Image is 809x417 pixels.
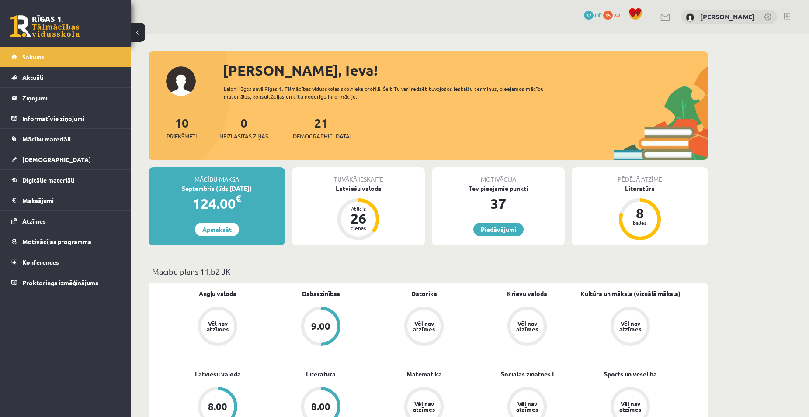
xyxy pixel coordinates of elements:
[10,15,80,37] a: Rīgas 1. Tālmācības vidusskola
[345,225,372,231] div: dienas
[627,206,653,220] div: 8
[22,217,46,225] span: Atzīmes
[236,192,241,205] span: €
[219,115,268,141] a: 0Neizlasītās ziņas
[432,167,565,184] div: Motivācija
[224,85,559,100] div: Laipni lūgts savā Rīgas 1. Tālmācības vidusskolas skolnieka profilā. Šeit Tu vari redzēt tuvojošo...
[22,190,120,210] legend: Maksājumi
[579,307,682,348] a: Vēl nav atzīmes
[22,53,45,61] span: Sākums
[166,307,269,348] a: Vēl nav atzīmes
[432,193,565,214] div: 37
[292,167,425,184] div: Tuvākā ieskaite
[223,60,708,81] div: [PERSON_NAME], Ieva!
[11,108,120,128] a: Informatīvie ziņojumi
[11,211,120,231] a: Atzīmes
[11,67,120,87] a: Aktuāli
[515,401,539,412] div: Vēl nav atzīmes
[11,88,120,108] a: Ziņojumi
[208,402,227,411] div: 8.00
[269,307,372,348] a: 9.00
[11,231,120,252] a: Motivācijas programma
[614,11,620,18] span: xp
[22,88,120,108] legend: Ziņojumi
[618,321,642,332] div: Vēl nav atzīmes
[580,289,681,298] a: Kultūra un māksla (vizuālā māksla)
[604,369,657,379] a: Sports un veselība
[22,176,74,184] span: Digitālie materiāli
[412,321,436,332] div: Vēl nav atzīmes
[22,73,43,81] span: Aktuāli
[476,307,579,348] a: Vēl nav atzīmes
[412,401,436,412] div: Vēl nav atzīmes
[292,184,425,193] div: Latviešu valoda
[167,115,197,141] a: 10Priekšmeti
[618,401,642,412] div: Vēl nav atzīmes
[11,47,120,67] a: Sākums
[432,184,565,193] div: Tev pieejamie punkti
[700,12,755,21] a: [PERSON_NAME]
[22,135,71,143] span: Mācību materiāli
[22,258,59,266] span: Konferences
[627,220,653,225] div: balles
[584,11,602,18] a: 37 mP
[311,402,330,411] div: 8.00
[22,238,91,245] span: Motivācijas programma
[11,190,120,210] a: Maksājumi
[572,167,708,184] div: Pēdējā atzīme
[149,184,285,193] div: Septembris (līdz [DATE])
[372,307,476,348] a: Vēl nav atzīmes
[306,369,336,379] a: Literatūra
[22,108,120,128] legend: Informatīvie ziņojumi
[603,11,624,18] a: 15 xp
[22,279,98,286] span: Proktoringa izmēģinājums
[686,13,694,22] img: Ieva Krūmiņa
[149,193,285,214] div: 124.00
[345,206,372,211] div: Atlicis
[199,289,236,298] a: Angļu valoda
[219,132,268,141] span: Neizlasītās ziņas
[507,289,547,298] a: Krievu valoda
[603,11,613,20] span: 15
[11,129,120,149] a: Mācību materiāli
[149,167,285,184] div: Mācību maksa
[195,369,241,379] a: Latviešu valoda
[595,11,602,18] span: mP
[22,155,91,163] span: [DEMOGRAPHIC_DATA]
[291,132,351,141] span: [DEMOGRAPHIC_DATA]
[11,149,120,169] a: [DEMOGRAPHIC_DATA]
[11,252,120,272] a: Konferences
[515,321,539,332] div: Vēl nav atzīmes
[205,321,230,332] div: Vēl nav atzīmes
[311,321,330,331] div: 9.00
[152,265,705,277] p: Mācību plāns 11.b2 JK
[11,272,120,293] a: Proktoringa izmēģinājums
[195,223,239,236] a: Apmaksāt
[572,184,708,193] div: Literatūra
[11,170,120,190] a: Digitālie materiāli
[167,132,197,141] span: Priekšmeti
[584,11,594,20] span: 37
[411,289,437,298] a: Datorika
[473,223,524,236] a: Piedāvājumi
[501,369,554,379] a: Sociālās zinātnes I
[345,211,372,225] div: 26
[572,184,708,241] a: Literatūra 8 balles
[292,184,425,241] a: Latviešu valoda Atlicis 26 dienas
[302,289,340,298] a: Dabaszinības
[406,369,442,379] a: Matemātika
[291,115,351,141] a: 21[DEMOGRAPHIC_DATA]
